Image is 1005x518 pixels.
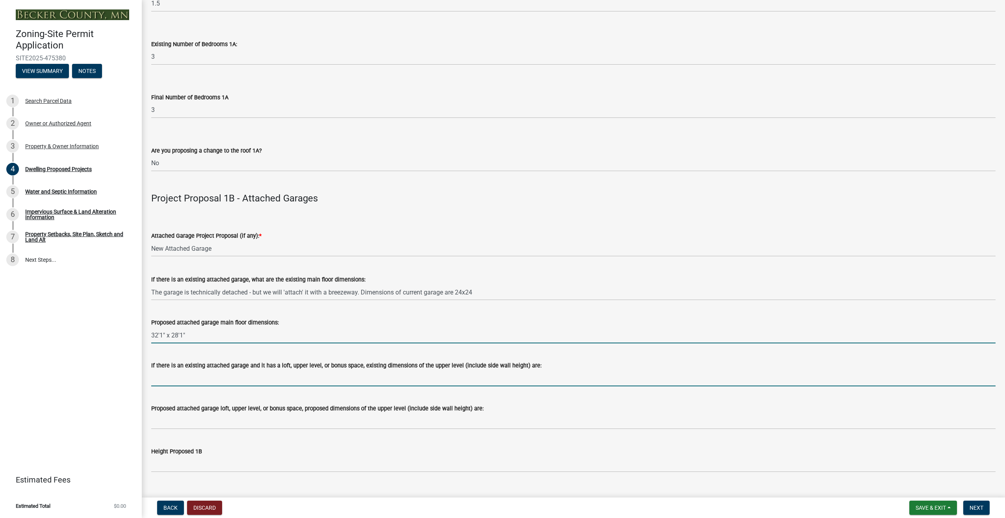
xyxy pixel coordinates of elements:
[25,231,129,242] div: Property Setbacks, Site Plan, Sketch and Land Alt
[25,166,92,172] div: Dwelling Proposed Projects
[16,64,69,78] button: View Summary
[6,140,19,153] div: 3
[25,143,99,149] div: Property & Owner Information
[151,193,996,204] h4: Project Proposal 1B - Attached Garages
[151,42,237,47] label: Existing Number of Bedrooms 1A:
[16,9,129,20] img: Becker County, Minnesota
[16,68,69,75] wm-modal-confirm: Summary
[72,64,102,78] button: Notes
[72,68,102,75] wm-modal-confirm: Notes
[25,209,129,220] div: Impervious Surface & Land Alteration Information
[151,449,202,455] label: Height Proposed 1B
[25,98,72,104] div: Search Parcel Data
[151,233,261,239] label: Attached Garage Project Proposal (if any):
[6,185,19,198] div: 5
[114,503,126,509] span: $0.00
[151,406,484,412] label: Proposed attached garage loft, upper level, or bonus space, proposed dimensions of the upper leve...
[151,320,279,326] label: Proposed attached garage main floor dimensions:
[970,505,983,511] span: Next
[916,505,946,511] span: Save & Exit
[157,501,184,515] button: Back
[6,253,19,266] div: 8
[6,231,19,243] div: 7
[16,28,135,51] h4: Zoning-Site Permit Application
[25,121,91,126] div: Owner or Authorized Agent
[151,277,365,283] label: If there is an existing attached garage, what are the existing main floor dimensions:
[909,501,957,515] button: Save & Exit
[6,208,19,221] div: 6
[187,501,222,515] button: Discard
[151,95,228,101] label: Final Number of Bedrooms 1A
[163,505,178,511] span: Back
[25,189,97,194] div: Water and Septic Information
[6,117,19,130] div: 2
[151,363,541,369] label: If there is an existing attached garage and it has a loft, upper level, or bonus space, existing ...
[16,54,126,62] span: SITE2025-475380
[6,95,19,107] div: 1
[16,503,50,509] span: Estimated Total
[963,501,990,515] button: Next
[151,148,262,154] label: Are you proposing a change to the roof 1A?
[6,163,19,175] div: 4
[6,472,129,488] a: Estimated Fees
